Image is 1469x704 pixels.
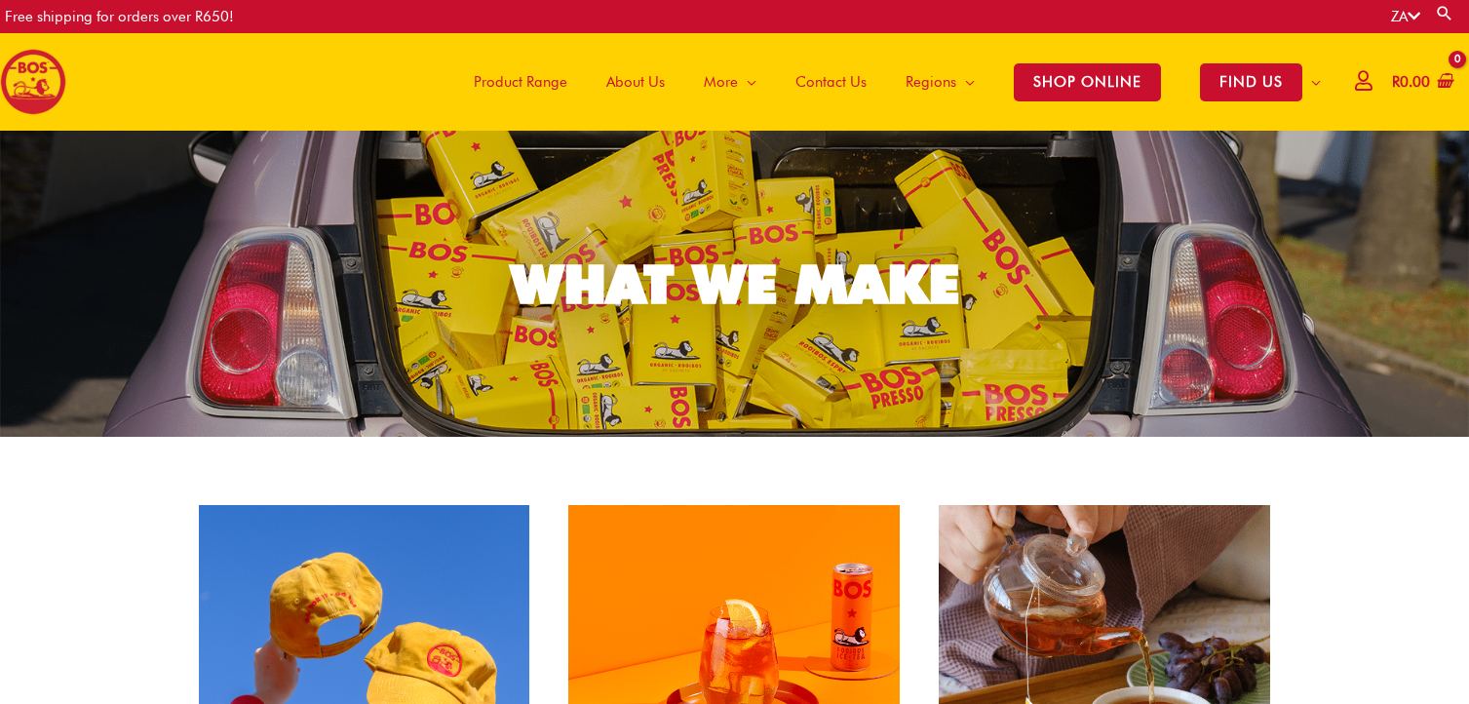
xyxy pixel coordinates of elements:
a: View Shopping Cart, empty [1388,60,1454,104]
span: Product Range [474,53,567,111]
a: Contact Us [776,33,886,131]
a: ZA [1391,8,1420,25]
span: Regions [906,53,956,111]
span: More [704,53,738,111]
span: FIND US [1200,63,1302,101]
a: About Us [587,33,684,131]
nav: Site Navigation [440,33,1340,131]
div: WHAT WE MAKE [511,257,959,311]
span: Contact Us [795,53,867,111]
span: R [1392,73,1400,91]
a: More [684,33,776,131]
span: SHOP ONLINE [1014,63,1161,101]
a: Search button [1435,4,1454,22]
a: SHOP ONLINE [994,33,1180,131]
span: About Us [606,53,665,111]
bdi: 0.00 [1392,73,1430,91]
a: Regions [886,33,994,131]
a: Product Range [454,33,587,131]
